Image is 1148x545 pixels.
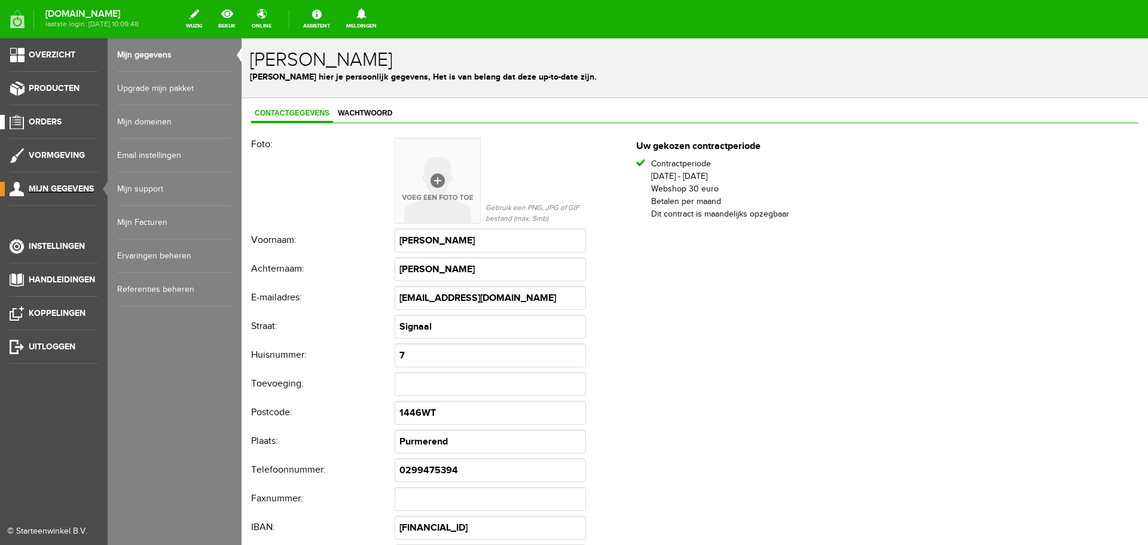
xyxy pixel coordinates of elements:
span: Producten [29,83,80,93]
a: Assistent [296,6,337,32]
span: Handleidingen [29,275,95,285]
th: E-mailadres: [10,245,153,274]
th: Achternaam: [10,217,153,245]
li: Contractperiode [DATE] - [DATE] Webshop 30 euro Betalen per maand Dit contract is maandelijks opz... [395,120,548,182]
span: Mijn gegevens [29,184,94,194]
a: Mijn Facturen [117,206,232,239]
th: Huisnummer: [10,303,153,331]
a: Ervaringen beheren [117,239,232,273]
h2: Uw gekozen contractperiode [395,103,548,114]
th: Straat: [10,274,153,303]
a: wijzig [179,6,209,32]
span: Orders [29,117,62,127]
strong: [DOMAIN_NAME] [45,11,139,17]
a: Upgrade mijn pakket [117,72,232,105]
div: Gebruik een PNG, JPG of GIF bestand (max. 5mb) [239,99,338,185]
a: online [245,6,279,32]
span: Vormgeving [29,150,85,160]
span: laatste login: [DATE] 10:09:48 [45,21,139,28]
a: Wachtwoord [93,67,154,84]
p: [PERSON_NAME] hier je persoonlijk gegevens, Het is van belang dat deze up-to-date zijn. [8,32,898,45]
div: © Starteenwinkel B.V. [7,525,91,538]
th: Voornaam: [10,188,153,217]
span: Wachtwoord [93,71,154,79]
a: Contactgegevens [10,67,91,84]
a: Meldingen [339,6,384,32]
th: Faxnummer: [10,446,153,475]
th: Toevoeging: [10,331,153,360]
th: Postcode: [10,360,153,389]
span: Overzicht [29,50,75,60]
a: Email instellingen [117,139,232,172]
a: Mijn support [117,172,232,206]
a: Referenties beheren [117,273,232,306]
span: Instellingen [29,241,85,251]
th: Foto: [10,97,153,188]
th: Plaats: [10,389,153,418]
a: Mijn gegevens [117,38,232,72]
h1: [PERSON_NAME] [8,11,898,32]
a: Mijn domeinen [117,105,232,139]
span: Contactgegevens [10,71,91,79]
a: bekijk [211,6,243,32]
th: IBAN: [10,475,153,504]
th: Ten name van: [10,504,153,532]
span: Uitloggen [29,342,75,352]
th: Telefoonnummer: [10,418,153,446]
span: Koppelingen [29,308,86,318]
